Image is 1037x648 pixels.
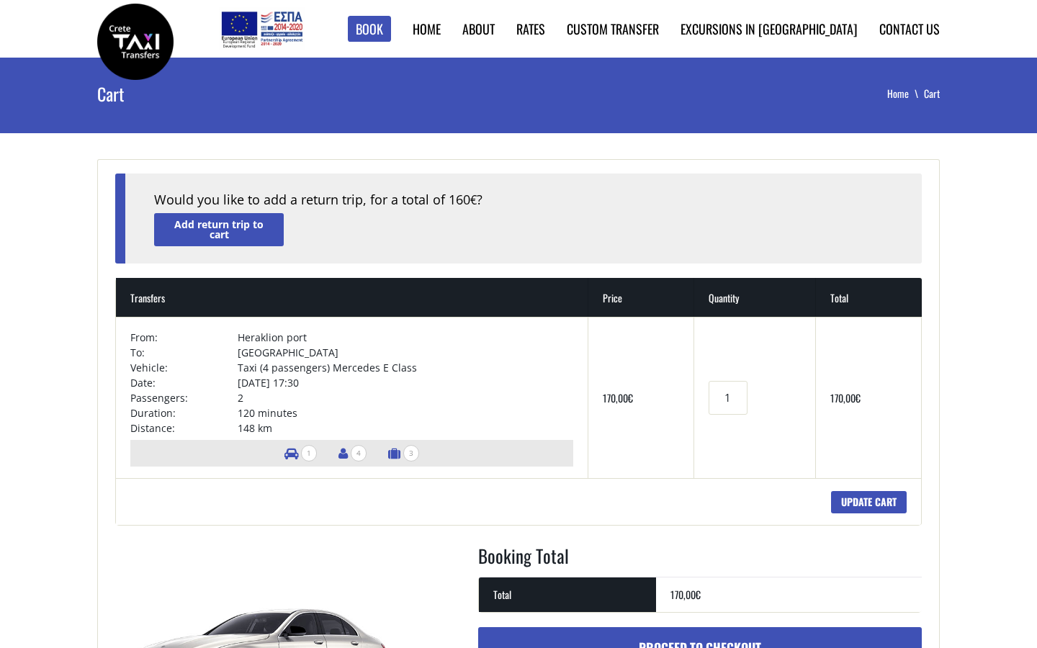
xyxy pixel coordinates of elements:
span: 1 [301,445,317,462]
span: 3 [403,445,419,462]
td: From: [130,330,238,345]
td: [DATE] 17:30 [238,375,573,390]
td: To: [130,345,238,360]
h2: Booking Total [478,543,922,577]
a: Rates [516,19,545,38]
input: Transfers quantity [709,381,748,415]
a: Book [348,16,391,42]
a: Excursions in [GEOGRAPHIC_DATA] [681,19,858,38]
td: 2 [238,390,573,405]
td: Duration: [130,405,238,420]
a: Home [887,86,924,101]
div: Would you like to add a return trip, for a total of 160 ? [154,191,893,210]
a: Add return trip to cart [154,213,284,246]
span: € [696,587,701,602]
td: Date: [130,375,238,390]
th: Quantity [694,278,816,317]
h1: Cart [97,58,381,130]
li: Number of passengers [331,440,374,467]
td: 148 km [238,420,573,436]
a: Contact us [879,19,940,38]
a: Crete Taxi Transfers | Crete Taxi Transfers Cart | Crete Taxi Transfers [97,32,174,48]
li: Cart [924,86,940,101]
th: Total [479,577,656,612]
td: Distance: [130,420,238,436]
th: Transfers [116,278,588,317]
a: About [462,19,495,38]
span: € [470,192,477,208]
img: e-bannersEUERDF180X90.jpg [219,7,305,50]
span: € [856,390,861,405]
th: Price [588,278,694,317]
td: Taxi (4 passengers) Mercedes E Class [238,360,573,375]
td: 120 minutes [238,405,573,420]
span: 4 [351,445,367,462]
a: Home [413,19,441,38]
li: Number of luggage items [381,440,426,467]
bdi: 170,00 [830,390,861,405]
td: Passengers: [130,390,238,405]
bdi: 170,00 [603,390,633,405]
td: [GEOGRAPHIC_DATA] [238,345,573,360]
th: Total [816,278,922,317]
li: Number of vehicles [277,440,324,467]
img: Crete Taxi Transfers | Crete Taxi Transfers Cart | Crete Taxi Transfers [97,4,174,80]
bdi: 170,00 [670,587,701,602]
span: € [628,390,633,405]
input: Update cart [831,491,907,513]
a: Custom Transfer [567,19,659,38]
td: Heraklion port [238,330,573,345]
td: Vehicle: [130,360,238,375]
